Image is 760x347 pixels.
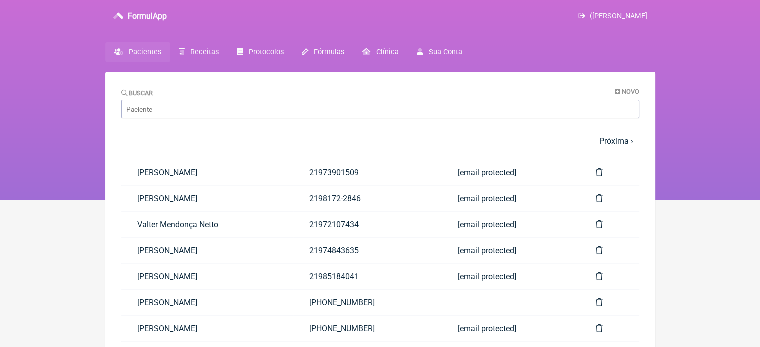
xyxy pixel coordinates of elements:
[121,238,293,263] a: [PERSON_NAME]
[590,12,647,20] span: ([PERSON_NAME]
[376,48,398,56] span: Clínica
[293,264,442,289] a: 21985184041
[293,186,442,211] a: 2198172-2846
[622,88,639,95] span: Novo
[121,186,293,211] a: [PERSON_NAME]
[293,160,442,185] a: 21973901509
[442,264,580,289] a: [email protected]
[353,42,407,62] a: Clínica
[442,212,580,237] a: [email protected]
[293,42,353,62] a: Fórmulas
[442,186,580,211] a: [email protected]
[429,48,462,56] span: Sua Conta
[293,212,442,237] a: 21972107434
[458,194,516,203] span: [email protected]
[105,42,170,62] a: Pacientes
[615,88,639,95] a: Novo
[128,11,167,21] h3: FormulApp
[228,42,293,62] a: Protocolos
[170,42,228,62] a: Receitas
[121,130,639,152] nav: pager
[458,168,516,177] span: [email protected]
[458,272,516,281] span: [email protected]
[442,160,580,185] a: [email protected]
[121,316,293,341] a: [PERSON_NAME]
[121,100,639,118] input: Paciente
[121,160,293,185] a: [PERSON_NAME]
[442,316,580,341] a: [email protected]
[293,238,442,263] a: 21974843635
[293,316,442,341] a: [PHONE_NUMBER]
[442,238,580,263] a: [email protected]
[578,12,647,20] a: ([PERSON_NAME]
[407,42,471,62] a: Sua Conta
[599,136,633,146] a: Próxima ›
[129,48,161,56] span: Pacientes
[458,324,516,333] span: [email protected]
[121,264,293,289] a: [PERSON_NAME]
[249,48,284,56] span: Protocolos
[293,290,442,315] a: [PHONE_NUMBER]
[458,220,516,229] span: [email protected]
[121,212,293,237] a: Valter Mendonça Netto
[121,290,293,315] a: [PERSON_NAME]
[314,48,344,56] span: Fórmulas
[458,246,516,255] span: [email protected]
[190,48,219,56] span: Receitas
[121,89,153,97] label: Buscar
